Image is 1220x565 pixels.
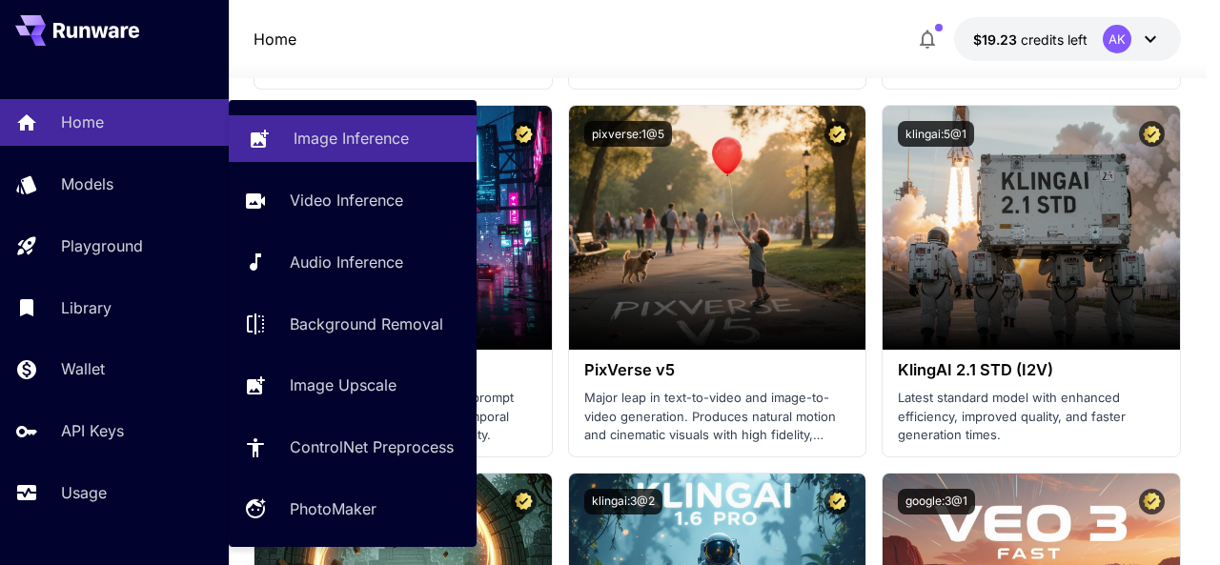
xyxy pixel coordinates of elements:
button: pixverse:1@5 [584,121,672,147]
button: Certified Model – Vetted for best performance and includes a commercial license. [511,489,537,515]
p: Latest standard model with enhanced efficiency, improved quality, and faster generation times. [898,389,1165,445]
h3: KlingAI 2.1 STD (I2V) [898,361,1165,379]
p: Audio Inference [290,251,403,273]
p: Wallet [61,357,105,380]
a: PhotoMaker [229,486,477,533]
img: alt [569,106,866,350]
span: $19.23 [973,31,1021,48]
p: Background Removal [290,313,443,335]
p: Home [254,28,296,50]
p: Playground [61,234,143,257]
button: Certified Model – Vetted for best performance and includes a commercial license. [824,489,850,515]
span: credits left [1021,31,1088,48]
button: $19.2301 [954,17,1181,61]
a: Video Inference [229,177,477,224]
p: PhotoMaker [290,497,376,520]
button: Certified Model – Vetted for best performance and includes a commercial license. [824,121,850,147]
p: Models [61,172,113,195]
p: Image Upscale [290,373,396,396]
p: Major leap in text-to-video and image-to-video generation. Produces natural motion and cinematic ... [584,389,851,445]
div: AK [1103,25,1131,53]
img: alt [883,106,1180,350]
a: Background Removal [229,300,477,347]
a: Image Upscale [229,362,477,409]
p: ControlNet Preprocess [290,435,454,458]
button: Certified Model – Vetted for best performance and includes a commercial license. [1139,489,1165,515]
button: klingai:3@2 [584,489,662,515]
a: Audio Inference [229,239,477,286]
p: Home [61,111,104,133]
button: Certified Model – Vetted for best performance and includes a commercial license. [1139,121,1165,147]
button: klingai:5@1 [898,121,974,147]
p: Image Inference [294,127,409,150]
button: google:3@1 [898,489,975,515]
p: Library [61,296,112,319]
p: API Keys [61,419,124,442]
p: Usage [61,481,107,504]
div: $19.2301 [973,30,1088,50]
a: ControlNet Preprocess [229,424,477,471]
h3: PixVerse v5 [584,361,851,379]
button: Certified Model – Vetted for best performance and includes a commercial license. [511,121,537,147]
p: Video Inference [290,189,403,212]
a: Image Inference [229,115,477,162]
nav: breadcrumb [254,28,296,50]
